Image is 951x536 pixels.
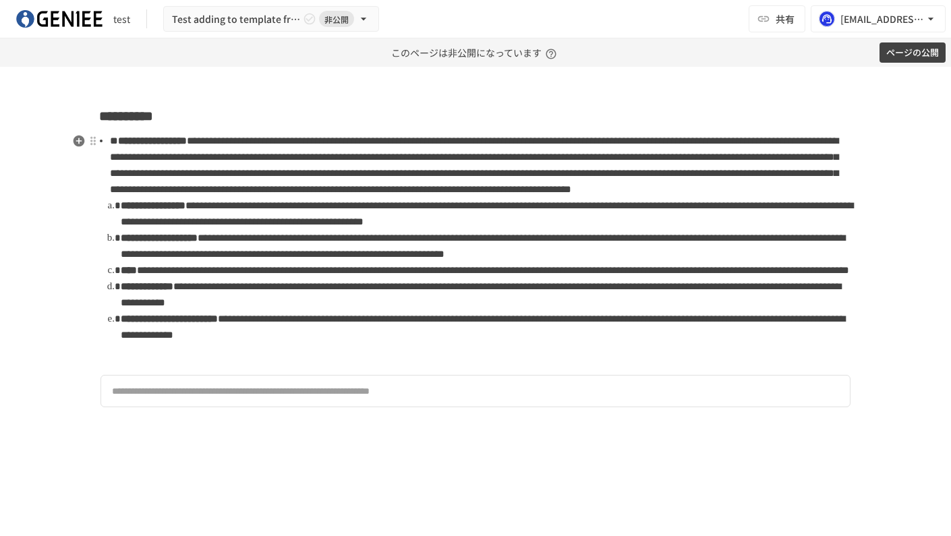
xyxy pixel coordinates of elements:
div: [EMAIL_ADDRESS][DOMAIN_NAME] [840,11,924,28]
span: 共有 [776,11,795,26]
button: 共有 [749,5,805,32]
div: test [113,12,130,26]
button: Test adding to template from page非公開 [163,6,379,32]
p: このページは非公開になっています [391,38,560,67]
button: ページの公開 [880,42,946,63]
span: 非公開 [319,12,354,26]
span: Test adding to template from page [172,11,300,28]
img: mDIuM0aA4TOBKl0oB3pspz7XUBGXdoniCzRRINgIxkl [16,8,103,30]
button: [EMAIL_ADDRESS][DOMAIN_NAME] [811,5,946,32]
